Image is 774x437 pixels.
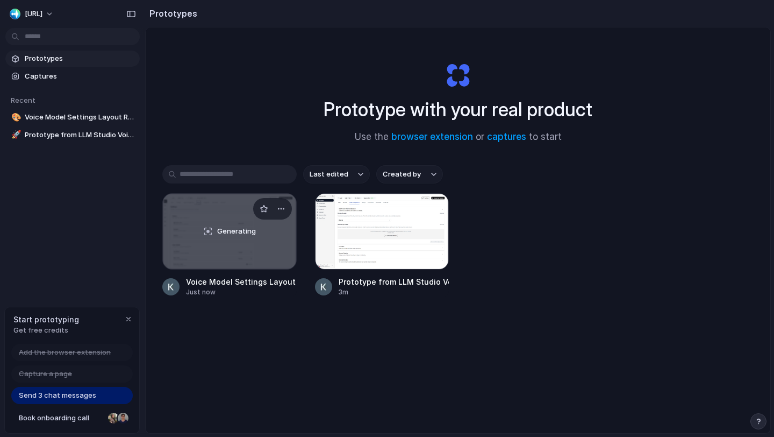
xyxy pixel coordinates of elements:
span: Prototypes [25,53,135,64]
span: Created by [383,169,421,180]
div: Nicole Kubica [107,412,120,425]
a: 🚀Prototype from LLM Studio Voice Model Configurations [5,127,140,143]
a: Captures [5,68,140,84]
a: captures [487,131,526,142]
button: Last edited [303,165,370,184]
button: 🚀 [10,130,20,140]
span: Use the or to start [355,130,562,144]
div: Voice Model Settings Layout Revamp [186,276,297,287]
span: Capture a page [19,369,72,379]
a: browser extension [391,131,473,142]
div: 3m [339,287,449,297]
span: [URL] [25,9,42,19]
span: Prototype from LLM Studio Voice Model Configurations [25,130,135,140]
span: Add the browser extension [19,347,111,358]
a: Prototype from LLM Studio Voice Model ConfigurationsPrototype from LLM Studio Voice Model Configu... [315,193,449,297]
div: Just now [186,287,297,297]
span: Captures [25,71,135,82]
a: Voice Model Settings Layout RevampGeneratingVoice Model Settings Layout RevampJust now [162,193,297,297]
a: Prototypes [5,51,140,67]
a: 🎨Voice Model Settings Layout Revamp [5,109,140,125]
h1: Prototype with your real product [324,95,592,124]
div: 🎨 [11,111,19,124]
button: 🎨 [10,112,20,123]
span: Recent [11,96,35,104]
div: Prototype from LLM Studio Voice Model Configurations [339,276,449,287]
div: Christian Iacullo [117,412,130,425]
button: Created by [376,165,443,184]
span: Last edited [310,169,348,180]
h2: Prototypes [145,7,197,20]
span: Send 3 chat messages [19,390,96,401]
a: Book onboarding call [11,410,133,427]
button: [URL] [5,5,59,23]
span: Book onboarding call [19,413,104,424]
div: 🚀 [11,129,19,141]
span: Get free credits [13,325,79,336]
span: Start prototyping [13,314,79,325]
span: Generating [217,226,256,237]
span: Voice Model Settings Layout Revamp [25,112,135,123]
